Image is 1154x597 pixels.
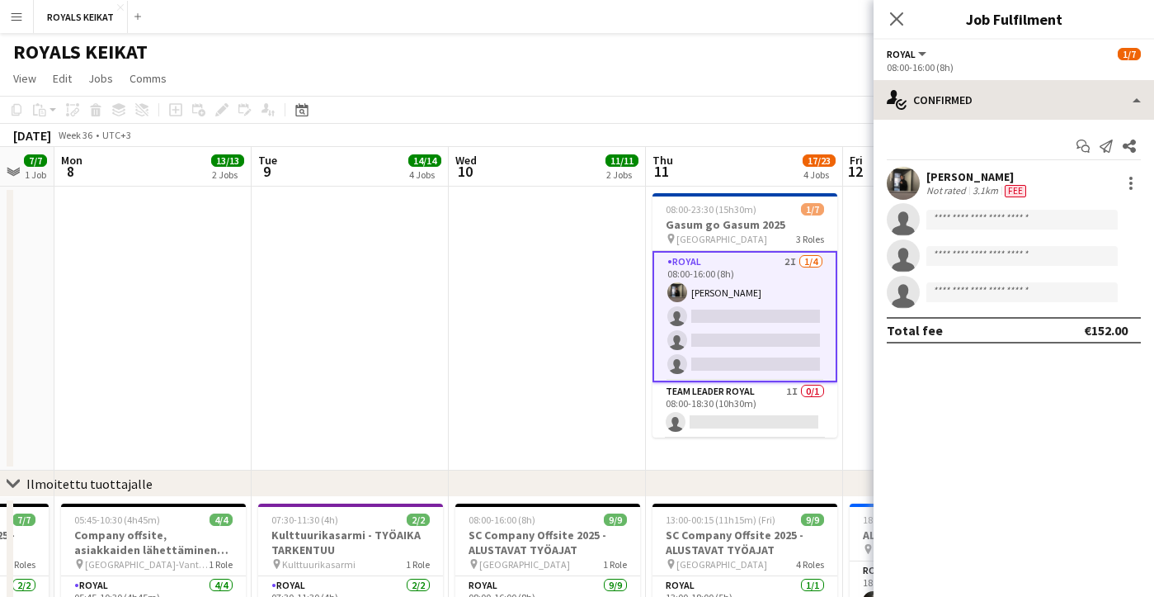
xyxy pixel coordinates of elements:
[1005,185,1026,197] span: Fee
[606,168,638,181] div: 2 Jobs
[479,558,570,571] span: [GEOGRAPHIC_DATA]
[34,1,128,33] button: ROYALS KEIKAT
[211,154,244,167] span: 13/13
[652,382,837,438] app-card-role: Team Leader Royal1I0/108:00-18:30 (10h30m)
[863,514,930,526] span: 18:30-22:30 (4h)
[652,153,673,168] span: Thu
[212,168,243,181] div: 2 Jobs
[209,558,233,571] span: 1 Role
[1118,48,1141,60] span: 1/7
[796,558,824,571] span: 4 Roles
[874,8,1154,30] h3: Job Fulfilment
[258,153,277,168] span: Tue
[887,61,1141,73] div: 08:00-16:00 (8h)
[453,162,477,181] span: 10
[406,558,430,571] span: 1 Role
[666,514,775,526] span: 13:00-00:15 (11h15m) (Fri)
[25,168,46,181] div: 1 Job
[874,80,1154,120] div: Confirmed
[53,71,72,86] span: Edit
[12,514,35,526] span: 7/7
[847,162,863,181] span: 12
[46,68,78,89] a: Edit
[26,476,153,492] div: Ilmoitettu tuottajalle
[1001,184,1029,197] div: Crew has different fees then in role
[102,129,131,141] div: UTC+3
[61,528,246,557] h3: Company offsite, asiakkaiden lähettäminen matkaan
[455,153,477,168] span: Wed
[54,129,96,141] span: Week 36
[650,162,673,181] span: 11
[408,154,441,167] span: 14/14
[13,127,51,144] div: [DATE]
[282,558,356,571] span: Kulttuurikasarmi
[652,193,837,438] app-job-card: 08:00-23:30 (15h30m)1/7Gasum go Gasum 2025 [GEOGRAPHIC_DATA]3 RolesRoyal2I1/408:00-16:00 (8h)[PER...
[801,514,824,526] span: 9/9
[676,558,767,571] span: [GEOGRAPHIC_DATA]
[887,48,916,60] span: Royal
[7,558,35,571] span: 2 Roles
[796,233,824,245] span: 3 Roles
[24,154,47,167] span: 7/7
[887,322,943,339] div: Total fee
[926,169,1029,184] div: [PERSON_NAME]
[652,217,837,232] h3: Gasum go Gasum 2025
[1084,322,1128,339] div: €152.00
[469,514,535,526] span: 08:00-16:00 (8h)
[969,184,1001,197] div: 3.1km
[7,68,43,89] a: View
[803,154,836,167] span: 17/23
[926,184,969,197] div: Not rated
[455,528,640,557] h3: SC Company Offsite 2025 - ALUSTAVAT TYÖAJAT
[887,48,929,60] button: Royal
[605,154,638,167] span: 11/11
[123,68,173,89] a: Comms
[210,514,233,526] span: 4/4
[74,514,160,526] span: 05:45-10:30 (4h45m)
[13,71,36,86] span: View
[271,514,338,526] span: 07:30-11:30 (4h)
[82,68,120,89] a: Jobs
[666,203,756,216] span: 08:00-23:30 (15h30m)
[61,153,82,168] span: Mon
[850,528,1034,543] h3: ALLAS LIVE 2025
[604,514,627,526] span: 9/9
[258,528,443,557] h3: Kulttuurikasarmi - TYÖAIKA TARKENTUU
[850,153,863,168] span: Fri
[652,251,837,382] app-card-role: Royal2I1/408:00-16:00 (8h)[PERSON_NAME]
[803,168,835,181] div: 4 Jobs
[801,203,824,216] span: 1/7
[59,162,82,181] span: 8
[603,558,627,571] span: 1 Role
[409,168,440,181] div: 4 Jobs
[256,162,277,181] span: 9
[85,558,209,571] span: [GEOGRAPHIC_DATA]-Vantaa
[652,528,837,557] h3: SC Company Offsite 2025 -ALUSTAVAT TYÖAJAT
[88,71,113,86] span: Jobs
[407,514,430,526] span: 2/2
[130,71,167,86] span: Comms
[676,233,767,245] span: [GEOGRAPHIC_DATA]
[13,40,148,64] h1: ROYALS KEIKAT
